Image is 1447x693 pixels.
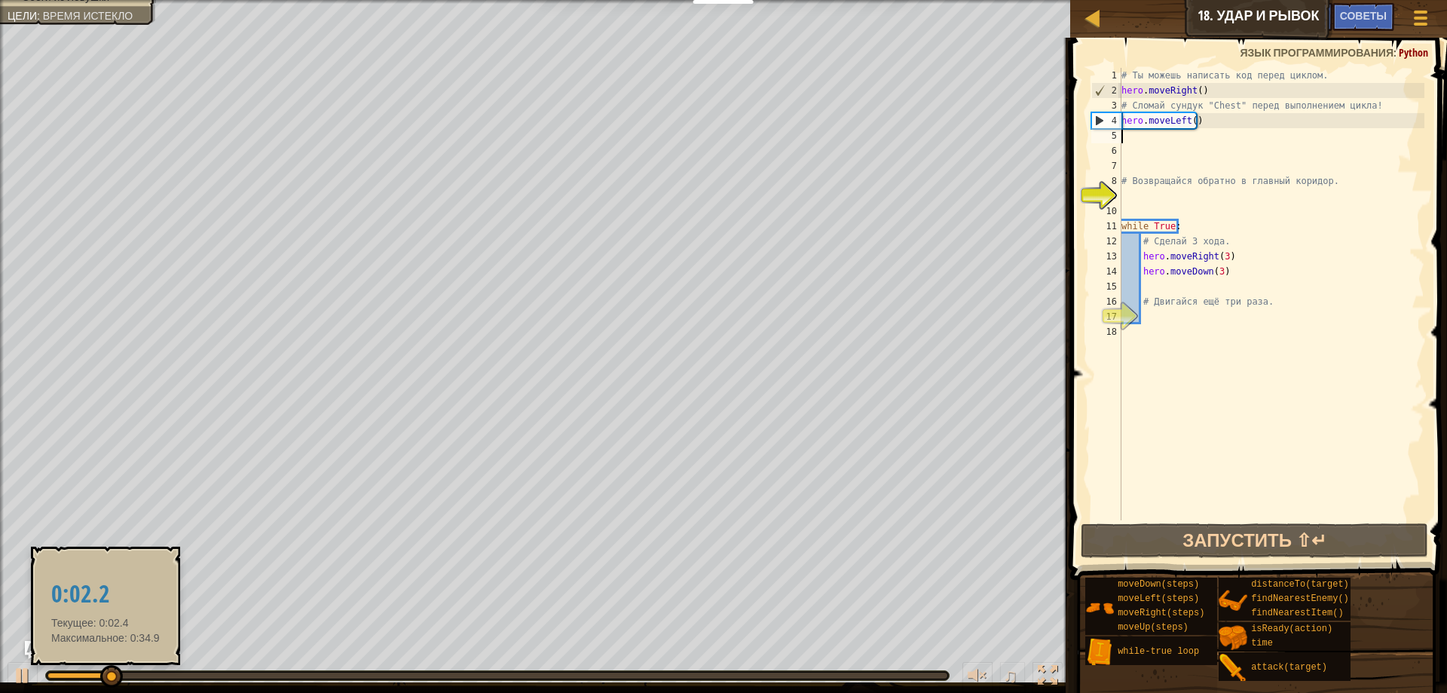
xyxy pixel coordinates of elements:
span: Цели [8,10,37,22]
div: Текущее: 0:02.4 Максимальное: 0:34.9 [41,560,170,652]
div: 16 [1091,294,1121,309]
div: 1 [1091,68,1121,83]
button: Ask AI [25,641,43,659]
span: moveLeft(steps) [1118,593,1199,604]
span: moveRight(steps) [1118,608,1204,618]
span: : [1393,45,1399,60]
span: findNearestItem() [1251,608,1343,618]
span: ♫ [1003,664,1018,687]
h2: 0:02.2 [51,581,160,608]
div: 12 [1091,234,1121,249]
span: Ask AI [1299,8,1325,23]
div: 15 [1091,279,1121,294]
img: portrait.png [1085,638,1114,667]
button: Запустить ⇧↵ [1081,523,1429,558]
span: Python [1399,45,1428,60]
img: portrait.png [1085,593,1114,622]
div: 10 [1091,204,1121,219]
div: 3 [1091,98,1121,113]
div: 13 [1091,249,1121,264]
span: moveUp(steps) [1118,622,1188,633]
button: Ask AI [1292,3,1332,31]
img: portrait.png [1219,624,1247,652]
div: 9 [1091,189,1121,204]
span: moveDown(steps) [1118,579,1199,590]
div: 18 [1091,324,1121,339]
span: attack(target) [1251,662,1327,673]
span: Советы [1340,8,1387,23]
img: portrait.png [1219,587,1247,615]
img: portrait.png [1219,654,1247,682]
span: while-true loop [1118,646,1199,657]
span: findNearestEnemy() [1251,593,1349,604]
span: time [1251,638,1273,649]
span: distanceTo(target) [1251,579,1349,590]
div: 17 [1091,309,1121,324]
div: 11 [1091,219,1121,234]
div: 8 [1091,173,1121,189]
button: ♫ [1000,662,1026,693]
button: Ctrl + P: Play [8,662,38,693]
span: : [37,10,43,22]
span: Время истекло [43,10,133,22]
div: 7 [1091,158,1121,173]
span: Язык программирования [1240,45,1393,60]
button: Показать меню игры [1402,3,1439,38]
div: 4 [1092,113,1121,128]
div: 5 [1091,128,1121,143]
span: isReady(action) [1251,624,1332,634]
div: 2 [1092,83,1121,98]
button: Регулировать громкость [962,662,993,693]
div: 6 [1091,143,1121,158]
button: Переключить полноэкранный режим [1032,662,1063,693]
div: 14 [1091,264,1121,279]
